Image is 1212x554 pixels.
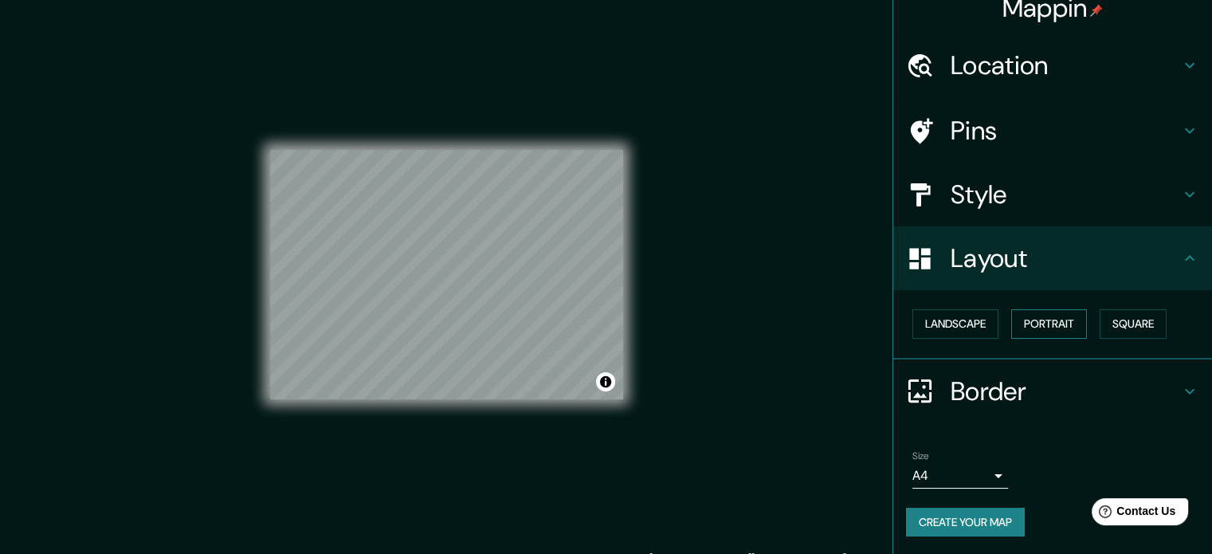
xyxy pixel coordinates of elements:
button: Create your map [906,508,1025,537]
div: Style [893,163,1212,226]
div: A4 [912,463,1008,489]
canvas: Map [270,150,623,399]
h4: Location [951,49,1180,81]
button: Portrait [1011,309,1087,339]
div: Location [893,33,1212,97]
h4: Pins [951,115,1180,147]
img: pin-icon.png [1090,4,1103,17]
h4: Style [951,179,1180,210]
div: Pins [893,99,1212,163]
h4: Layout [951,242,1180,274]
button: Landscape [912,309,998,339]
h4: Border [951,375,1180,407]
div: Layout [893,226,1212,290]
button: Square [1100,309,1167,339]
button: Toggle attribution [596,372,615,391]
div: Border [893,360,1212,423]
label: Size [912,449,929,462]
iframe: Help widget launcher [1070,492,1194,536]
